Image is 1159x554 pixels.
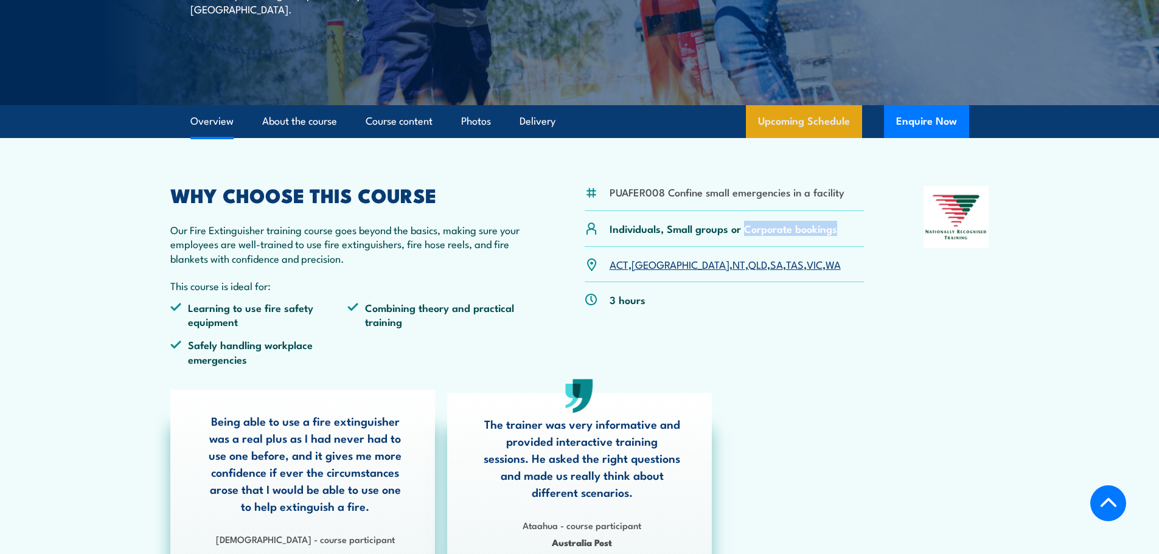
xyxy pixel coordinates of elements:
a: NT [733,257,745,271]
span: Australia Post [483,535,681,549]
li: Learning to use fire safety equipment [170,300,348,329]
p: , , , , , , , [610,257,841,271]
a: Upcoming Schedule [746,105,862,138]
p: Individuals, Small groups or Corporate bookings [610,221,837,235]
button: Enquire Now [884,105,969,138]
h2: WHY CHOOSE THIS COURSE [170,186,526,203]
a: QLD [748,257,767,271]
a: Photos [461,105,491,137]
a: About the course [262,105,337,137]
img: Nationally Recognised Training logo. [924,186,989,248]
a: SA [770,257,783,271]
li: PUAFER008 Confine small emergencies in a facility [610,185,844,199]
p: This course is ideal for: [170,279,526,293]
strong: Ataahua - course participant [523,518,641,531]
a: Delivery [520,105,555,137]
a: [GEOGRAPHIC_DATA] [632,257,729,271]
a: TAS [786,257,804,271]
li: Combining theory and practical training [347,300,525,329]
p: 3 hours [610,293,646,306]
a: Overview [190,105,234,137]
a: WA [826,257,841,271]
p: The trainer was very informative and provided interactive training sessions. He asked the right q... [483,415,681,500]
li: Safely handling workplace emergencies [170,338,348,366]
strong: [DEMOGRAPHIC_DATA] - course participant [216,532,395,545]
a: ACT [610,257,628,271]
p: Our Fire Extinguisher training course goes beyond the basics, making sure your employees are well... [170,223,526,265]
a: Course content [366,105,433,137]
p: Being able to use a fire extinguisher was a real plus as I had never had to use one before, and i... [206,412,405,514]
a: VIC [807,257,823,271]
